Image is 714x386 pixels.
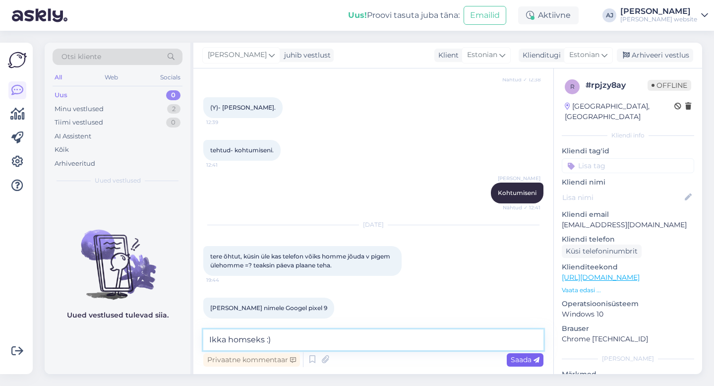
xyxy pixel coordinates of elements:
[210,253,392,269] span: tere õhtut, küsin üle kas telefon võiks homme jõuda v pigem ülehomme =? teaksin päeva plaane teha.
[210,304,327,312] span: [PERSON_NAME] nimele Googel pixel 9
[55,159,95,169] div: Arhiveeritud
[206,276,243,284] span: 19:44
[562,334,694,344] p: Chrome [TECHNICAL_ID]
[562,131,694,140] div: Kliendi info
[55,131,91,141] div: AI Assistent
[562,146,694,156] p: Kliendi tag'id
[562,262,694,272] p: Klienditeekond
[8,51,27,69] img: Askly Logo
[498,189,536,196] span: Kohtumiseni
[562,299,694,309] p: Operatsioonisüsteem
[648,80,691,91] span: Offline
[518,6,579,24] div: Aktiivne
[55,90,67,100] div: Uus
[158,71,182,84] div: Socials
[166,118,180,128] div: 0
[348,9,460,21] div: Proovi tasuta juba täna:
[569,50,599,61] span: Estonian
[562,209,694,220] p: Kliendi email
[210,104,276,111] span: (Y)- [PERSON_NAME].
[280,50,331,61] div: juhib vestlust
[502,76,540,83] span: Nähtud ✓ 12:38
[511,355,539,364] span: Saada
[467,50,497,61] span: Estonian
[562,273,640,282] a: [URL][DOMAIN_NAME]
[562,309,694,320] p: Windows 10
[602,8,616,22] div: AJ
[103,71,120,84] div: Web
[464,6,506,25] button: Emailid
[498,175,540,182] span: [PERSON_NAME]
[206,319,243,326] span: 19:44
[562,192,683,203] input: Lisa nimi
[565,101,674,122] div: [GEOGRAPHIC_DATA], [GEOGRAPHIC_DATA]
[434,50,459,61] div: Klient
[55,118,103,128] div: Tiimi vestlused
[620,15,697,23] div: [PERSON_NAME] website
[562,354,694,363] div: [PERSON_NAME]
[562,158,694,173] input: Lisa tag
[617,49,693,62] div: Arhiveeri vestlus
[562,369,694,380] p: Märkmed
[348,10,367,20] b: Uus!
[503,204,540,211] span: Nähtud ✓ 12:41
[95,176,141,185] span: Uued vestlused
[562,286,694,295] p: Vaata edasi ...
[55,145,69,155] div: Kõik
[562,177,694,188] p: Kliendi nimi
[562,245,642,258] div: Küsi telefoninumbrit
[570,83,575,90] span: r
[203,220,543,229] div: [DATE]
[562,323,694,334] p: Brauser
[620,7,697,15] div: [PERSON_NAME]
[620,7,708,23] a: [PERSON_NAME][PERSON_NAME] website
[519,50,561,61] div: Klienditugi
[206,161,243,169] span: 12:41
[206,119,243,126] span: 12:39
[203,329,543,350] textarea: Ikka homseks :)
[210,146,274,154] span: tehtud- kohtumiseni.
[562,234,694,245] p: Kliendi telefon
[67,310,169,321] p: Uued vestlused tulevad siia.
[203,353,300,367] div: Privaatne kommentaar
[61,52,101,62] span: Otsi kliente
[167,104,180,114] div: 2
[55,104,104,114] div: Minu vestlused
[166,90,180,100] div: 0
[45,212,190,301] img: No chats
[562,220,694,230] p: [EMAIL_ADDRESS][DOMAIN_NAME]
[586,79,648,91] div: # rpjzy8ay
[208,50,267,61] span: [PERSON_NAME]
[53,71,64,84] div: All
